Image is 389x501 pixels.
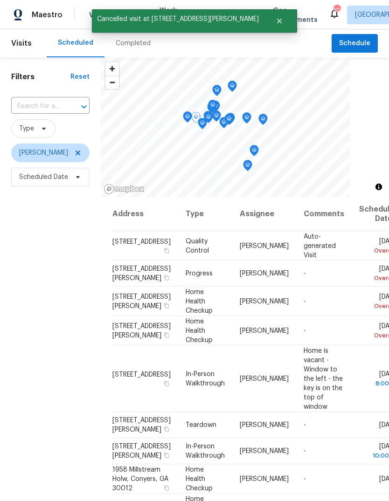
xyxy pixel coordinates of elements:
div: Map marker [219,117,229,131]
button: Close [264,12,295,30]
span: [STREET_ADDRESS][PERSON_NAME] [112,266,171,281]
div: Map marker [258,114,268,128]
span: Home is vacant - Window to the left - the key is on the top of window [304,347,343,410]
div: Reset [70,72,90,82]
span: [STREET_ADDRESS][PERSON_NAME] [112,323,171,338]
span: Home Health Checkup [186,318,213,343]
span: - [304,475,306,482]
button: Copy Address [162,425,171,433]
button: Copy Address [162,451,171,460]
div: Map marker [226,113,235,127]
span: Cancelled visit at [STREET_ADDRESS][PERSON_NAME] [92,9,264,29]
button: Copy Address [162,483,171,492]
span: 1958 Millstream Holw, Conyers, GA 30012 [112,466,168,491]
span: - [304,270,306,277]
span: [PERSON_NAME] [240,375,289,382]
span: Maestro [32,10,63,20]
h1: Filters [11,72,70,82]
span: Home Health Checkup [186,466,213,491]
button: Copy Address [162,246,171,254]
div: Map marker [198,118,207,132]
button: Zoom out [105,75,119,89]
div: Map marker [243,160,252,174]
button: Copy Address [162,301,171,309]
span: - [304,448,306,454]
button: Copy Address [162,379,171,387]
div: Scheduled [58,38,93,48]
input: Search for an address... [11,99,63,114]
span: Progress [186,270,213,277]
span: In-Person Walkthrough [186,443,225,459]
button: Schedule [332,34,378,53]
canvas: Map [101,57,350,197]
span: [PERSON_NAME] [240,242,289,249]
div: Map marker [228,81,237,95]
div: 101 [333,6,340,15]
span: Scheduled Date [19,172,68,182]
div: Map marker [191,112,201,126]
span: [PERSON_NAME] [240,270,289,277]
div: Map marker [203,111,213,125]
button: Open [77,100,90,113]
div: Map marker [250,145,259,159]
span: [PERSON_NAME] [240,327,289,334]
span: Teardown [186,422,216,428]
a: Mapbox homepage [104,184,145,194]
span: [STREET_ADDRESS] [112,238,171,245]
span: - [304,298,306,304]
span: - [304,327,306,334]
button: Copy Address [162,330,171,339]
div: Map marker [212,85,222,99]
span: Visits [89,10,108,20]
span: Type [19,124,34,133]
span: Schedule [339,38,370,49]
span: [STREET_ADDRESS] [112,371,171,377]
span: Geo Assignments [273,6,318,24]
div: Map marker [183,111,192,126]
div: Map marker [242,112,251,127]
button: Toggle attribution [373,181,384,192]
span: Home Health Checkup [186,288,213,314]
div: Map marker [208,100,217,114]
th: Assignee [232,197,296,231]
span: - [304,422,306,428]
span: [PERSON_NAME] [240,448,289,454]
span: Quality Control [186,238,209,254]
span: [STREET_ADDRESS][PERSON_NAME] [112,443,171,459]
div: Map marker [212,110,221,125]
div: Map marker [204,112,213,126]
span: In-Person Walkthrough [186,371,225,386]
th: Address [112,197,178,231]
div: Map marker [207,102,216,117]
span: [STREET_ADDRESS][PERSON_NAME] [112,293,171,309]
span: [STREET_ADDRESS][PERSON_NAME] [112,417,171,433]
span: Toggle attribution [376,182,382,192]
span: [PERSON_NAME] [240,298,289,304]
th: Comments [296,197,352,231]
span: Visits [11,33,32,54]
span: [PERSON_NAME] [240,422,289,428]
button: Copy Address [162,274,171,282]
span: [PERSON_NAME] [240,475,289,482]
span: Work Orders [160,6,183,24]
div: Completed [116,39,151,48]
span: Zoom out [105,76,119,89]
button: Zoom in [105,62,119,75]
th: Type [178,197,232,231]
span: Auto-generated Visit [304,233,336,258]
span: [PERSON_NAME] [19,148,68,158]
div: Map marker [224,114,234,128]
